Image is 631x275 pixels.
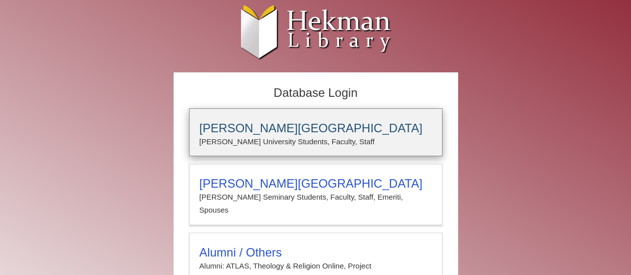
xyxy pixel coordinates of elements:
h3: Alumni / Others [200,246,432,260]
a: [PERSON_NAME][GEOGRAPHIC_DATA][PERSON_NAME] Seminary Students, Faculty, Staff, Emeriti, Spouses [189,164,442,225]
p: [PERSON_NAME] Seminary Students, Faculty, Staff, Emeriti, Spouses [200,191,432,217]
h3: [PERSON_NAME][GEOGRAPHIC_DATA] [200,177,432,191]
p: [PERSON_NAME] University Students, Faculty, Staff [200,135,432,148]
a: [PERSON_NAME][GEOGRAPHIC_DATA][PERSON_NAME] University Students, Faculty, Staff [189,108,442,156]
h3: [PERSON_NAME][GEOGRAPHIC_DATA] [200,121,432,135]
h2: Database Login [184,83,447,103]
